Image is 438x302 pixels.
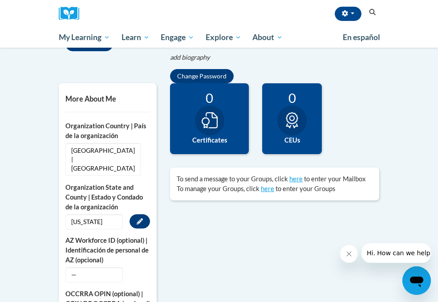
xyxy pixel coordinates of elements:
[177,135,242,145] label: Certificates
[59,32,110,43] span: My Learning
[65,236,150,265] label: AZ Workforce ID (optional) | Identificación de personal de AZ (opcional)
[53,27,116,48] a: My Learning
[5,6,72,13] span: Hi. How can we help?
[247,27,289,48] a: About
[200,27,247,48] a: Explore
[59,7,85,20] a: Cox Campus
[402,266,431,295] iframe: Button to launch messaging window
[65,214,123,229] span: [US_STATE]
[65,143,141,176] span: [GEOGRAPHIC_DATA] | [GEOGRAPHIC_DATA]
[170,53,210,61] i: add biography
[335,7,361,21] button: Account Settings
[261,185,274,192] a: here
[340,245,358,263] iframe: Close message
[289,175,303,183] a: here
[52,27,386,48] div: Main menu
[252,32,283,43] span: About
[59,7,85,20] img: Logo brand
[161,32,194,43] span: Engage
[155,27,200,48] a: Engage
[177,185,260,192] span: To manage your Groups, click
[116,27,155,48] a: Learn
[366,7,379,18] button: Search
[65,94,150,103] h5: More About Me
[65,121,150,141] label: Organization Country | País de la organización
[170,53,217,62] button: Edit biography
[276,185,335,192] span: to enter your Groups
[65,267,123,282] span: —
[343,33,380,42] span: En español
[206,32,241,43] span: Explore
[177,175,288,183] span: To send a message to your Groups, click
[170,69,234,83] button: Change Password
[269,135,315,145] label: CEUs
[269,90,315,106] div: 0
[65,183,150,212] label: Organization State and County | Estado y Condado de la organización
[177,90,242,106] div: 0
[122,32,150,43] span: Learn
[337,28,386,47] a: En español
[304,175,365,183] span: to enter your Mailbox
[361,243,431,263] iframe: Message from company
